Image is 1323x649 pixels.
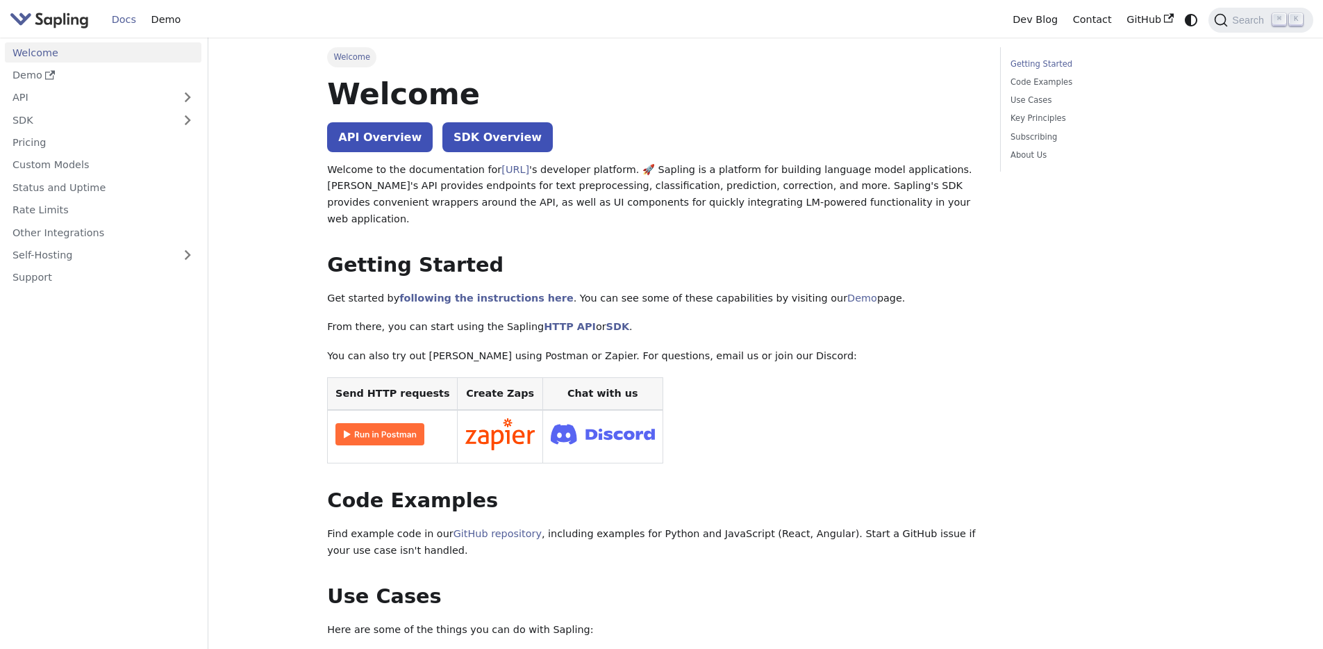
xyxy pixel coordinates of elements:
[1010,76,1199,89] a: Code Examples
[5,200,201,220] a: Rate Limits
[144,9,188,31] a: Demo
[327,253,980,278] h2: Getting Started
[104,9,144,31] a: Docs
[327,348,980,365] p: You can also try out [PERSON_NAME] using Postman or Zapier. For questions, email us or join our D...
[465,418,535,450] img: Connect in Zapier
[847,293,877,304] a: Demo
[10,10,94,30] a: Sapling.ai
[454,528,542,539] a: GitHub repository
[327,488,980,514] h2: Code Examples
[10,10,89,30] img: Sapling.ai
[1010,112,1199,125] a: Key Principles
[327,290,980,307] p: Get started by . You can see some of these capabilities by visiting our page.
[174,110,201,130] button: Expand sidebar category 'SDK'
[1272,13,1286,26] kbd: ⌘
[327,584,980,609] h2: Use Cases
[327,47,376,67] span: Welcome
[5,268,201,288] a: Support
[1065,9,1120,31] a: Contact
[1010,131,1199,144] a: Subscribing
[399,293,573,304] a: following the instructions here
[327,162,980,228] p: Welcome to the documentation for 's developer platform. 🚀 Sapling is a platform for building lang...
[544,321,596,332] a: HTTP API
[5,110,174,130] a: SDK
[1208,8,1313,33] button: Search (Command+K)
[327,47,980,67] nav: Breadcrumbs
[5,42,201,63] a: Welcome
[5,245,201,265] a: Self-Hosting
[1010,149,1199,162] a: About Us
[335,423,424,445] img: Run in Postman
[327,319,980,336] p: From there, you can start using the Sapling or .
[1010,58,1199,71] a: Getting Started
[1289,13,1303,26] kbd: K
[327,122,433,152] a: API Overview
[606,321,629,332] a: SDK
[501,164,529,175] a: [URL]
[442,122,553,152] a: SDK Overview
[328,377,458,410] th: Send HTTP requests
[5,222,201,243] a: Other Integrations
[327,75,980,113] h1: Welcome
[458,377,543,410] th: Create Zaps
[5,133,201,153] a: Pricing
[5,155,201,175] a: Custom Models
[327,622,980,639] p: Here are some of the things you can do with Sapling:
[174,88,201,108] button: Expand sidebar category 'API'
[1119,9,1181,31] a: GitHub
[5,88,174,108] a: API
[5,65,201,85] a: Demo
[327,526,980,559] p: Find example code in our , including examples for Python and JavaScript (React, Angular). Start a...
[1005,9,1065,31] a: Dev Blog
[1181,10,1201,30] button: Switch between dark and light mode (currently system mode)
[1010,94,1199,107] a: Use Cases
[1228,15,1272,26] span: Search
[551,420,655,448] img: Join Discord
[542,377,663,410] th: Chat with us
[5,177,201,197] a: Status and Uptime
